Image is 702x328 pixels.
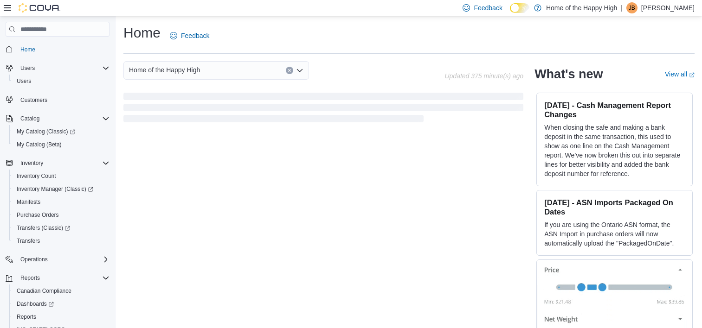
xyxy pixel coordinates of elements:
span: Users [13,76,109,87]
a: Transfers (Classic) [9,221,113,234]
a: Transfers [13,235,44,246]
span: Users [17,77,31,85]
span: My Catalog (Beta) [17,141,62,148]
span: Dashboards [13,298,109,309]
a: View allExternal link [665,70,695,78]
img: Cova [19,3,60,13]
button: Open list of options [296,67,303,74]
a: My Catalog (Classic) [9,125,113,138]
a: Inventory Manager (Classic) [9,183,113,196]
span: Transfers [13,235,109,246]
a: Transfers (Classic) [13,222,74,233]
span: Transfers (Classic) [13,222,109,233]
span: Canadian Compliance [17,287,71,295]
span: Catalog [20,115,39,122]
span: Users [17,63,109,74]
span: Transfers (Classic) [17,224,70,232]
span: Canadian Compliance [13,285,109,296]
a: Purchase Orders [13,209,63,221]
button: Reports [17,272,44,284]
p: [PERSON_NAME] [641,2,695,13]
button: Catalog [17,113,43,124]
a: Dashboards [9,297,113,310]
span: My Catalog (Beta) [13,139,109,150]
button: Catalog [2,112,113,125]
span: Transfers [17,237,40,245]
span: Dashboards [17,300,54,308]
button: Customers [2,93,113,107]
a: Canadian Compliance [13,285,75,296]
a: Feedback [166,26,213,45]
button: Users [17,63,39,74]
h3: [DATE] - Cash Management Report Changes [544,101,685,119]
span: Reports [13,311,109,322]
button: My Catalog (Beta) [9,138,113,151]
p: When closing the safe and making a bank deposit in the same transaction, this used to show as one... [544,123,685,178]
span: Catalog [17,113,109,124]
button: Manifests [9,196,113,208]
span: Manifests [17,198,40,206]
span: Purchase Orders [17,211,59,219]
span: Operations [17,254,109,265]
input: Dark Mode [510,3,529,13]
button: Operations [17,254,52,265]
h3: [DATE] - ASN Imports Packaged On Dates [544,198,685,216]
button: Inventory [17,158,47,169]
span: Inventory Count [13,170,109,182]
button: Users [9,75,113,88]
p: Home of the Happy High [546,2,617,13]
span: Inventory Manager (Classic) [13,183,109,195]
span: Reports [17,313,36,321]
p: Updated 375 minute(s) ago [444,72,523,80]
span: Home [17,43,109,55]
a: My Catalog (Classic) [13,126,79,137]
span: My Catalog (Classic) [17,128,75,135]
a: My Catalog (Beta) [13,139,65,150]
span: Feedback [181,31,209,40]
span: Operations [20,256,48,263]
a: Inventory Manager (Classic) [13,183,97,195]
a: Users [13,76,35,87]
span: Loading [123,95,523,124]
button: Reports [9,310,113,323]
span: Inventory Manager (Classic) [17,185,93,193]
span: Manifests [13,196,109,208]
span: Customers [17,94,109,106]
p: If you are using the Ontario ASN format, the ASN Import in purchase orders will now automatically... [544,220,685,248]
button: Operations [2,253,113,266]
button: Clear input [286,67,293,74]
button: Inventory Count [9,170,113,183]
p: | [621,2,623,13]
a: Reports [13,311,40,322]
span: Home of the Happy High [129,64,200,76]
span: Purchase Orders [13,209,109,221]
button: Reports [2,271,113,284]
span: Users [20,64,35,72]
a: Customers [17,95,51,106]
span: JB [629,2,635,13]
div: Jocelyn Boulanger [626,2,638,13]
span: Home [20,46,35,53]
button: Inventory [2,157,113,170]
button: Users [2,62,113,75]
span: My Catalog (Classic) [13,126,109,137]
span: Customers [20,96,47,104]
button: Canadian Compliance [9,284,113,297]
a: Home [17,44,39,55]
h2: What's new [535,67,603,82]
span: Inventory Count [17,172,56,180]
span: Reports [20,274,40,282]
span: Reports [17,272,109,284]
a: Dashboards [13,298,58,309]
a: Manifests [13,196,44,208]
h1: Home [123,24,161,42]
span: Feedback [474,3,502,13]
button: Transfers [9,234,113,247]
button: Home [2,42,113,56]
span: Inventory [17,158,109,169]
a: Inventory Count [13,170,60,182]
svg: External link [689,72,695,78]
span: Inventory [20,159,43,167]
button: Purchase Orders [9,208,113,221]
